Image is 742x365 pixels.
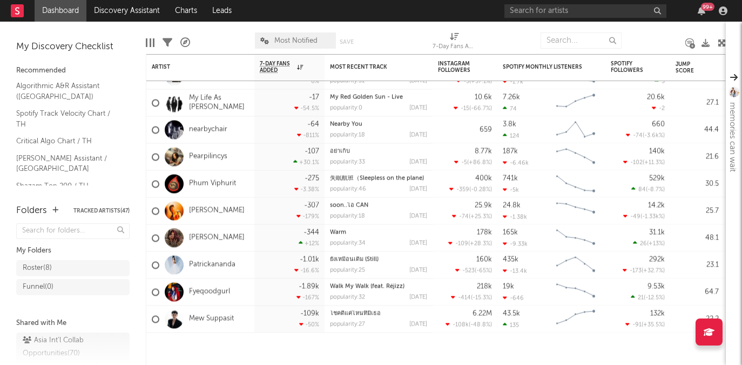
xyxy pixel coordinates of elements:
div: -9.33k [503,240,528,247]
span: -12.5 % [645,295,663,301]
span: +86.8 % [469,160,490,166]
span: -109 [455,241,468,247]
div: Spotify Followers [611,61,649,74]
div: -167 % [296,294,319,301]
span: +11.3 % [644,160,663,166]
div: popularity: 27 [330,321,365,327]
div: ( ) [454,159,492,166]
div: 失眠航班（Sleepless on the plane) [330,175,427,181]
span: -91 [632,322,642,328]
div: -1.01k [300,256,319,263]
div: soon..ไอ CAN [330,202,427,208]
div: [DATE] [409,105,427,111]
div: 529k [649,175,665,182]
svg: Chart title [551,170,600,197]
span: 21 [638,295,644,301]
div: -16.6 % [294,267,319,274]
div: -179 % [296,213,319,220]
div: 132k [650,310,665,317]
a: Phum Viphurit [189,179,236,188]
div: popularity: 18 [330,132,365,138]
div: [DATE] [409,294,427,300]
span: -1.33k % [642,214,663,220]
span: -66.7 % [471,106,490,112]
span: -102 [630,160,643,166]
span: 7-Day Fans Added [260,61,294,74]
div: 31.1k [649,229,665,236]
div: 23.1 [676,258,719,271]
span: -173 [630,268,642,274]
div: 0 % [311,78,319,84]
div: Asia Int'l Collab Opportunities ( 70 ) [23,334,120,360]
div: 44.4 [676,123,719,136]
input: Search for folders... [16,223,130,239]
svg: Chart title [551,224,600,251]
span: -359 [456,187,469,193]
span: -15.3 % [473,295,490,301]
a: nearbychair [189,125,227,134]
div: 25.9k [475,202,492,209]
div: -811 % [297,132,319,139]
div: Roster ( 8 ) [23,262,52,275]
div: 140k [649,148,665,155]
div: -50 % [299,321,319,328]
div: 124 [503,132,520,139]
span: -3 [463,79,469,85]
div: 20.6k [647,94,665,101]
a: Pearpilincys [189,152,227,161]
div: 99 + [701,3,714,11]
div: -54.5 % [294,105,319,112]
div: popularity: 46 [330,186,366,192]
a: Shazam Top 200 / TH [16,180,119,192]
a: ยังเหมือนเดิม (Still) [330,256,379,262]
span: +25.3 % [470,214,490,220]
div: 187k [503,148,518,155]
a: soon..ไอ CAN [330,202,368,208]
div: 7-Day Fans Added (7-Day Fans Added) [433,27,476,58]
span: 5 [662,79,665,85]
div: -107 [305,148,319,155]
a: My Red Golden Sun - Live [330,94,403,100]
a: อย่าเก็บ [330,148,350,154]
svg: Chart title [551,89,600,116]
div: 22.2 [676,313,719,326]
div: memories can wait [726,102,739,172]
input: Search for artists [504,4,666,18]
div: [DATE] [409,240,427,246]
span: -49 [630,214,640,220]
a: Mew Suppasit [189,314,234,323]
div: 74 [503,105,517,112]
div: -109k [300,310,319,317]
div: 741k [503,175,518,182]
a: โชคดีแค่ไหนที่มีเธอ [330,310,381,316]
div: Instagram Followers [438,61,476,74]
a: Spotify Track Velocity Chart / TH [16,108,119,130]
a: 失眠航班（Sleepless on the plane) [330,175,424,181]
div: 165k [503,229,518,236]
div: 7-Day Fans Added (7-Day Fans Added) [433,41,476,54]
a: My Life As [PERSON_NAME] [189,94,249,112]
div: ( ) [631,294,665,301]
span: -5 [461,160,467,166]
div: [DATE] [409,132,427,138]
div: ( ) [625,321,665,328]
svg: Chart title [551,251,600,278]
span: 26 [640,241,647,247]
div: 292k [649,256,665,263]
div: Edit Columns [146,27,154,58]
span: +32.7 % [643,268,663,274]
a: [PERSON_NAME] [189,233,245,242]
div: Jump Score [676,61,703,74]
div: -17 [309,94,319,101]
a: Funnel(0) [16,279,130,295]
svg: Chart title [551,278,600,306]
span: -523 [462,268,475,274]
div: Filters [163,27,172,58]
span: +13 % [649,241,663,247]
div: 64.7 [676,286,719,298]
div: 9.53k [647,283,665,290]
div: 7.26k [503,94,520,101]
span: +35.5 % [643,322,663,328]
div: 48.1 [676,231,719,244]
div: 42.3 [676,69,719,82]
